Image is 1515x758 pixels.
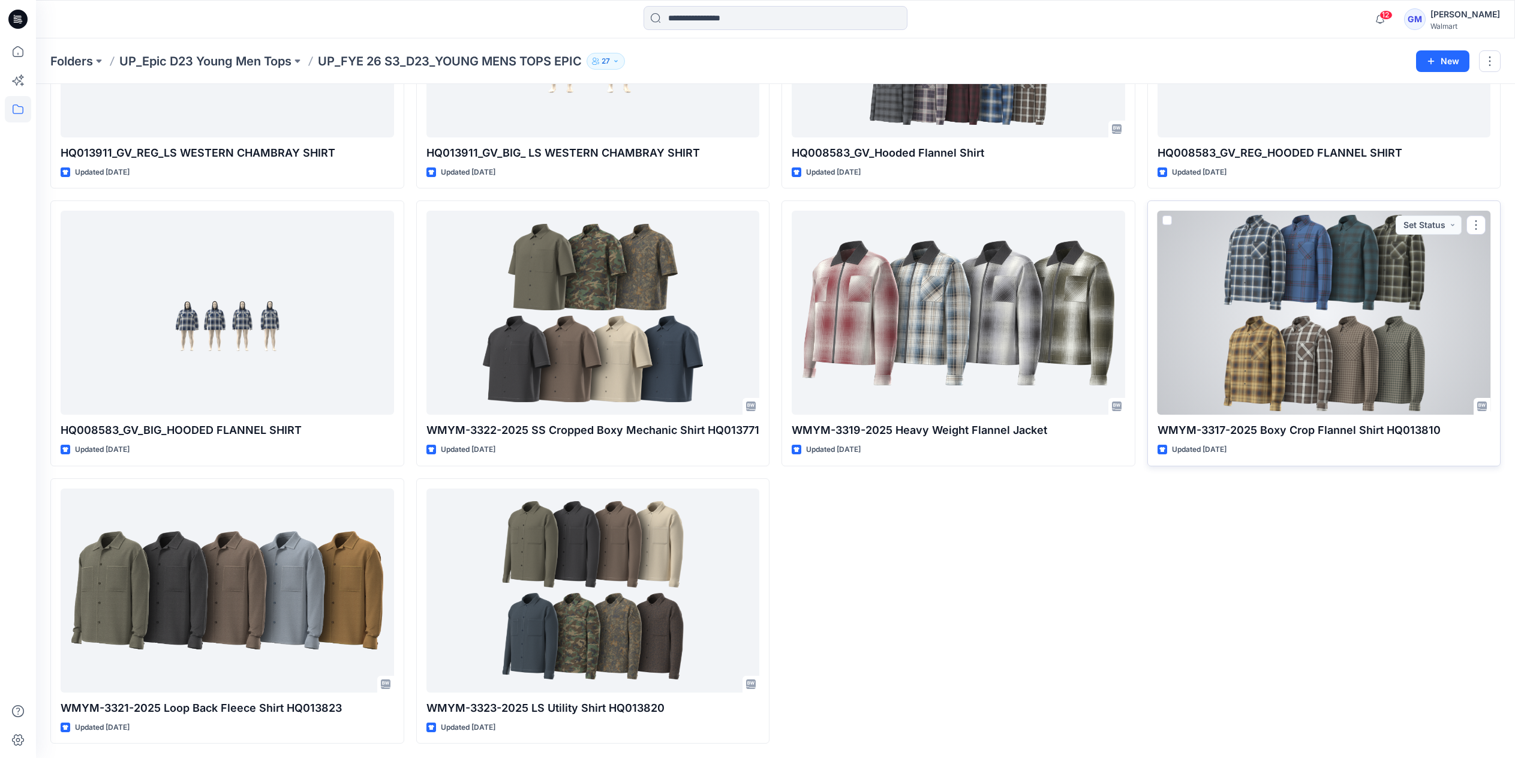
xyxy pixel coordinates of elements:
[1172,444,1227,456] p: Updated [DATE]
[61,211,394,415] a: HQ008583_GV_BIG_HOODED FLANNEL SHIRT
[1379,10,1393,20] span: 12
[1158,145,1491,161] p: HQ008583_GV_REG_HOODED FLANNEL SHIRT
[792,211,1125,415] a: WMYM-3319-2025 Heavy Weight Flannel Jacket
[426,145,760,161] p: HQ013911_GV_BIG_ LS WESTERN CHAMBRAY SHIRT
[426,211,760,415] a: WMYM-3322-2025 SS Cropped Boxy Mechanic Shirt HQ013771
[587,53,625,70] button: 27
[806,166,861,179] p: Updated [DATE]
[119,53,291,70] a: UP_Epic D23 Young Men Tops
[792,422,1125,439] p: WMYM-3319-2025 Heavy Weight Flannel Jacket
[441,166,495,179] p: Updated [DATE]
[1158,211,1491,415] a: WMYM-3317-2025 Boxy Crop Flannel Shirt HQ013810
[441,721,495,734] p: Updated [DATE]
[318,53,582,70] p: UP_FYE 26 S3_D23_YOUNG MENS TOPS EPIC
[1416,50,1469,72] button: New
[75,444,130,456] p: Updated [DATE]
[1158,422,1491,439] p: WMYM-3317-2025 Boxy Crop Flannel Shirt HQ013810
[61,145,394,161] p: HQ013911_GV_REG_LS WESTERN CHAMBRAY SHIRT
[426,489,760,693] a: WMYM-3323-2025 LS Utility Shirt HQ013820
[1430,7,1500,22] div: [PERSON_NAME]
[75,721,130,734] p: Updated [DATE]
[50,53,93,70] a: Folders
[61,700,394,717] p: WMYM-3321-2025 Loop Back Fleece Shirt HQ013823
[426,422,760,439] p: WMYM-3322-2025 SS Cropped Boxy Mechanic Shirt HQ013771
[792,145,1125,161] p: HQ008583_GV_Hooded Flannel Shirt
[1172,166,1227,179] p: Updated [DATE]
[602,55,610,68] p: 27
[441,444,495,456] p: Updated [DATE]
[806,444,861,456] p: Updated [DATE]
[1404,8,1426,30] div: GM
[1430,22,1500,31] div: Walmart
[61,422,394,439] p: HQ008583_GV_BIG_HOODED FLANNEL SHIRT
[75,166,130,179] p: Updated [DATE]
[426,700,760,717] p: WMYM-3323-2025 LS Utility Shirt HQ013820
[61,489,394,693] a: WMYM-3321-2025 Loop Back Fleece Shirt HQ013823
